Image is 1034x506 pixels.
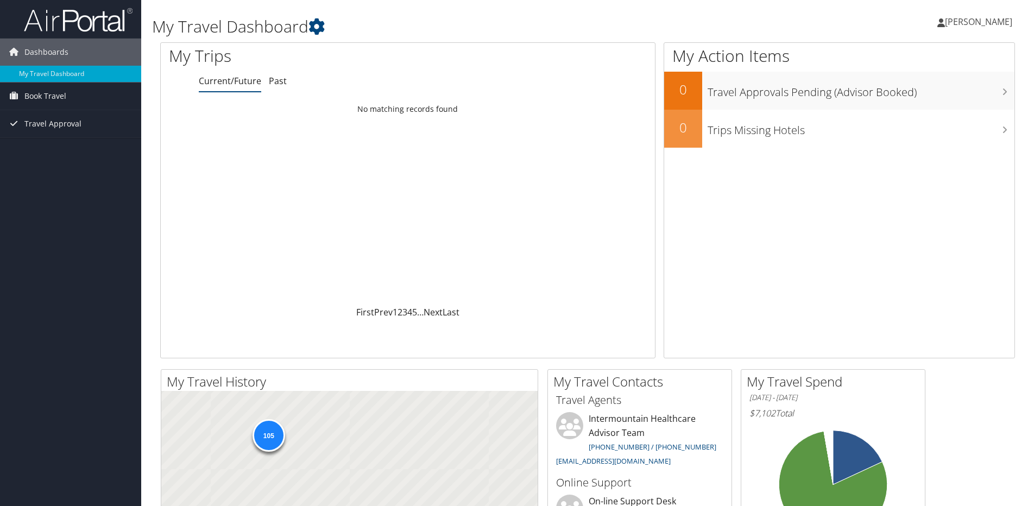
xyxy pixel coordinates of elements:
[424,306,443,318] a: Next
[664,110,1014,148] a: 0Trips Missing Hotels
[747,372,925,391] h2: My Travel Spend
[664,72,1014,110] a: 0Travel Approvals Pending (Advisor Booked)
[708,117,1014,138] h3: Trips Missing Hotels
[356,306,374,318] a: First
[269,75,287,87] a: Past
[664,118,702,137] h2: 0
[24,83,66,110] span: Book Travel
[443,306,459,318] a: Last
[407,306,412,318] a: 4
[167,372,538,391] h2: My Travel History
[412,306,417,318] a: 5
[945,16,1012,28] span: [PERSON_NAME]
[749,407,775,419] span: $7,102
[24,7,133,33] img: airportal-logo.png
[708,79,1014,100] h3: Travel Approvals Pending (Advisor Booked)
[161,99,655,119] td: No matching records found
[252,419,285,452] div: 105
[937,5,1023,38] a: [PERSON_NAME]
[664,45,1014,67] h1: My Action Items
[393,306,398,318] a: 1
[556,475,723,490] h3: Online Support
[398,306,402,318] a: 2
[551,412,729,470] li: Intermountain Healthcare Advisor Team
[24,110,81,137] span: Travel Approval
[556,456,671,466] a: [EMAIL_ADDRESS][DOMAIN_NAME]
[749,393,917,403] h6: [DATE] - [DATE]
[374,306,393,318] a: Prev
[553,372,732,391] h2: My Travel Contacts
[556,393,723,408] h3: Travel Agents
[589,442,716,452] a: [PHONE_NUMBER] / [PHONE_NUMBER]
[749,407,917,419] h6: Total
[152,15,733,38] h1: My Travel Dashboard
[199,75,261,87] a: Current/Future
[664,80,702,99] h2: 0
[24,39,68,66] span: Dashboards
[417,306,424,318] span: …
[402,306,407,318] a: 3
[169,45,441,67] h1: My Trips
